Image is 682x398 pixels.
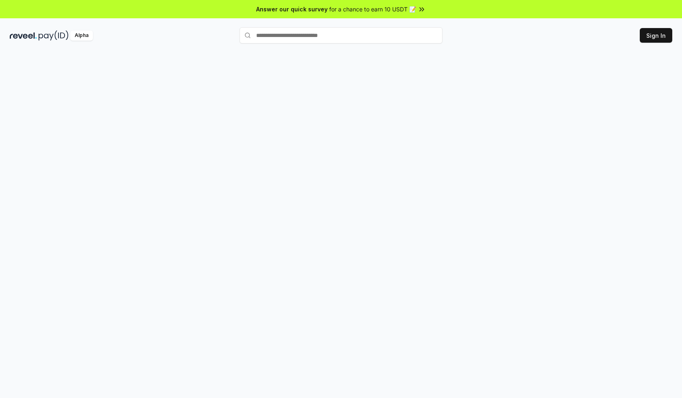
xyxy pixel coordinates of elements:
[329,5,416,13] span: for a chance to earn 10 USDT 📝
[70,30,93,41] div: Alpha
[39,30,69,41] img: pay_id
[10,30,37,41] img: reveel_dark
[256,5,328,13] span: Answer our quick survey
[640,28,672,43] button: Sign In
